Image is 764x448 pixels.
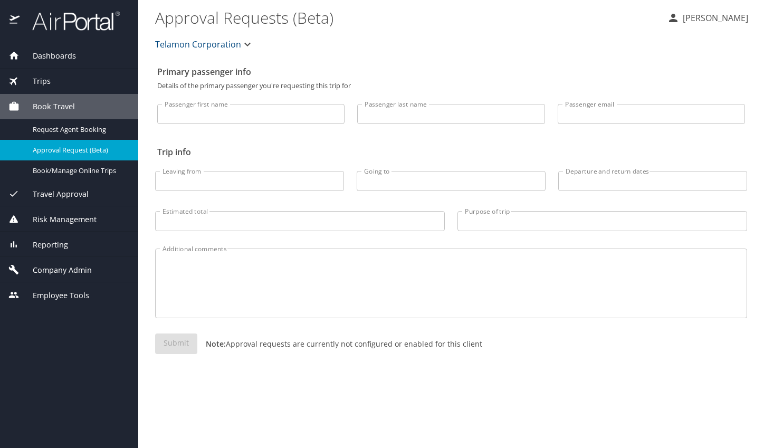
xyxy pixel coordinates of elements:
button: Telamon Corporation [151,34,258,55]
strong: Note: [206,339,226,349]
span: Reporting [20,239,68,251]
span: Book Travel [20,101,75,112]
p: [PERSON_NAME] [680,12,748,24]
span: Book/Manage Online Trips [33,166,126,176]
button: [PERSON_NAME] [663,8,752,27]
span: Company Admin [20,264,92,276]
h1: Approval Requests (Beta) [155,1,658,34]
img: icon-airportal.png [9,11,21,31]
span: Approval Request (Beta) [33,145,126,155]
h2: Trip info [157,144,745,160]
h2: Primary passenger info [157,63,745,80]
span: Trips [20,75,51,87]
span: Employee Tools [20,290,89,301]
span: Dashboards [20,50,76,62]
span: Risk Management [20,214,97,225]
img: airportal-logo.png [21,11,120,31]
p: Details of the primary passenger you're requesting this trip for [157,82,745,89]
span: Request Agent Booking [33,125,126,135]
span: Telamon Corporation [155,37,241,52]
span: Travel Approval [20,188,89,200]
p: Approval requests are currently not configured or enabled for this client [197,338,482,349]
